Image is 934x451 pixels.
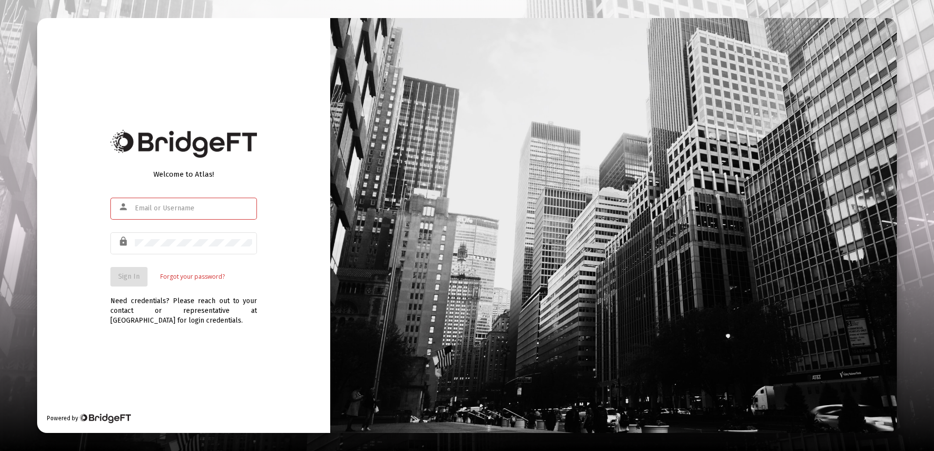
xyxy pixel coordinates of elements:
[135,205,252,212] input: Email or Username
[118,201,130,213] mat-icon: person
[110,267,148,287] button: Sign In
[47,413,130,423] div: Powered by
[118,272,140,281] span: Sign In
[110,169,257,179] div: Welcome to Atlas!
[79,413,130,423] img: Bridge Financial Technology Logo
[110,287,257,326] div: Need credentials? Please reach out to your contact or representative at [GEOGRAPHIC_DATA] for log...
[118,236,130,247] mat-icon: lock
[110,130,257,158] img: Bridge Financial Technology Logo
[160,272,225,282] a: Forgot your password?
